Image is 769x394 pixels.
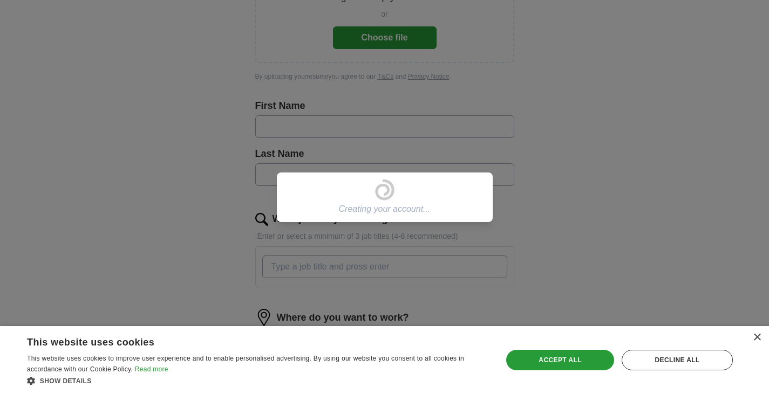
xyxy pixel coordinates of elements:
div: This website uses cookies [27,333,461,349]
span: Show details [40,377,92,385]
span: This website uses cookies to improve user experience and to enable personalised advertising. By u... [27,355,464,373]
div: Show details [27,375,488,386]
div: Close [753,334,761,342]
a: Read more, opens a new window [135,365,168,373]
h2: Creating your account... [283,203,486,216]
div: Accept all [506,350,614,370]
div: Decline all [622,350,733,370]
img: pr_swirl.svg [372,177,397,202]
